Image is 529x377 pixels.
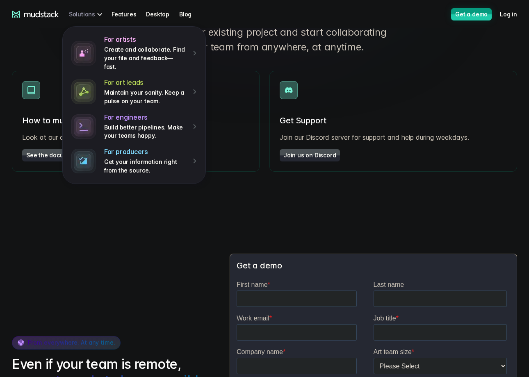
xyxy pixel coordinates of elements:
[9,148,96,155] span: Work with outsourced artists?
[22,149,96,161] a: See the documentation
[104,123,187,140] p: Build better pipelines. Make your teams happy.
[104,113,187,122] h4: For engineers
[104,35,187,44] h4: For artists
[280,81,298,99] img: Discord icon
[104,89,187,105] p: Maintain your sanity. Keep a pulse on your team.
[137,34,160,41] span: Job title
[104,78,187,87] h4: For art leads
[68,109,201,144] a: For engineersBuild better pipelines. Make your teams happy.
[71,149,96,173] img: stylized terminal icon
[71,41,96,66] img: spray paint icon
[500,7,527,22] a: Log in
[237,261,510,271] h3: Get a demo
[22,132,249,143] p: Look at our docs to learn what mudstack can do.
[280,149,340,161] a: Join us on Discord
[68,144,201,178] a: For producersGet your information right from the source.
[104,45,187,71] p: Create and collaborate. Find your file and feedback— fast.
[179,7,201,22] a: Blog
[71,114,96,139] img: stylized terminal icon
[280,132,507,143] p: Join our Discord server for support and help during weekdays.
[137,0,168,7] span: Last name
[280,116,507,126] h3: Get Support
[137,68,175,75] span: Art team size
[146,7,179,22] a: Desktop
[69,7,105,22] div: Solutions
[22,81,40,99] img: Book icon
[28,339,115,346] span: From everywhere. At any time.
[104,158,187,175] p: Get your information right from the source.
[104,148,187,156] h4: For producers
[451,8,492,20] a: Get a demo
[68,75,201,109] a: For art leadsMaintain your sanity. Keep a pulse on your team.
[71,79,96,104] img: connected dots icon
[112,7,146,22] a: Features
[2,149,7,154] input: Work with outsourced artists?
[22,116,249,126] h3: How to mudstack
[141,25,388,55] p: Onboard your existing project and start collaborating with your team from anywhere, at anytime.
[12,11,59,18] a: mudstack logo
[68,32,201,75] a: For artistsCreate and collaborate. Find your file and feedback— fast.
